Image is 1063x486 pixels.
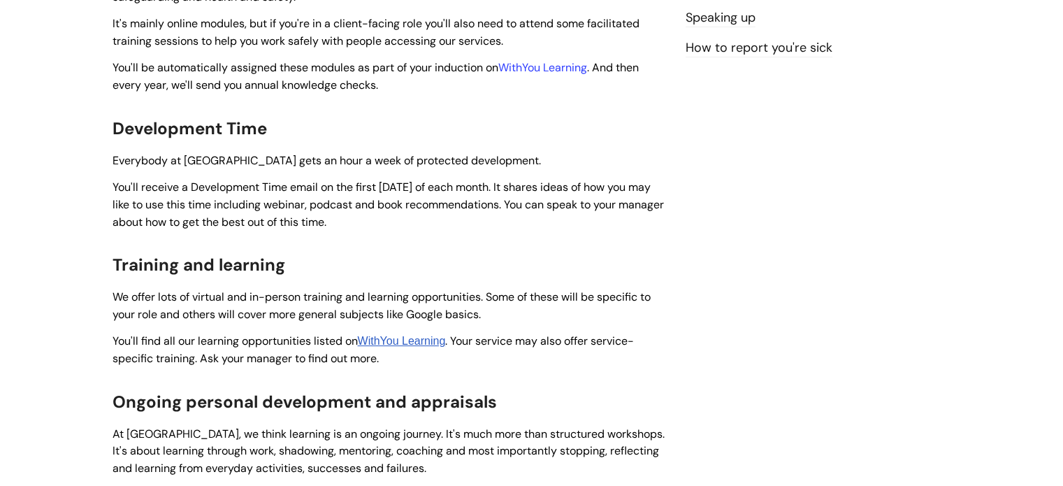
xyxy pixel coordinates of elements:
[113,180,664,229] span: You'll receive a Development Time email on the first [DATE] of each month. It shares ideas of how...
[113,153,541,168] span: Everybody at [GEOGRAPHIC_DATA] gets an hour a week of protected development.
[113,60,639,92] span: You'll be automatically assigned these modules as part of your induction on . And then every year...
[686,39,832,57] a: How to report you're sick
[686,9,755,27] a: Speaking up
[113,427,665,476] span: At [GEOGRAPHIC_DATA], we think learning is an ongoing journey. It's much more than structured wor...
[358,335,446,347] a: WithYou Learning
[113,391,497,413] span: Ongoing personal development and appraisals
[113,254,285,276] span: Training and learning
[113,117,267,139] span: Development Time
[113,290,651,322] span: We offer lots of virtual and in-person training and learning opportunities. Some of these will be...
[113,334,635,366] span: You'll find all our learning opportunities listed on . Your service may also offer service-specif...
[113,16,639,48] span: It's mainly online modules, but if you're in a client-facing role you'll also need to attend some...
[498,60,587,75] a: WithYou Learning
